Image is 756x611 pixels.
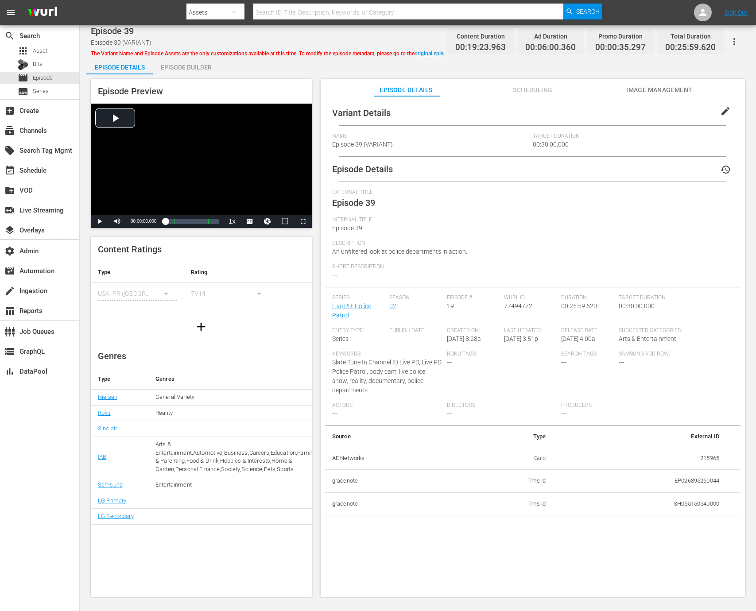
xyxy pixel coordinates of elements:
[4,205,15,216] span: Live Streaming
[665,30,716,43] div: Total Duration
[91,262,184,283] th: Type
[98,481,123,488] a: Samsung
[259,215,276,228] button: Jump To Time
[98,351,126,361] span: Genres
[332,302,371,319] a: Live PD: Police Patrol
[447,302,454,309] span: 19
[18,86,28,97] span: Series
[619,327,729,334] span: Suggested Categories:
[533,133,649,140] span: Target Duration
[33,46,47,55] span: Asset
[561,410,566,417] span: ---
[332,294,385,302] span: Series:
[561,402,671,409] span: Producers
[533,141,569,148] span: 00:30:00.000
[294,215,312,228] button: Fullscreen
[553,470,726,493] td: EP026895260044
[5,7,16,18] span: menu
[553,426,726,447] th: External ID
[98,394,117,400] a: Nielsen
[4,266,15,276] span: Automation
[91,104,312,228] div: Video Player
[332,240,729,247] span: Description
[4,346,15,357] span: GraphQL
[98,86,163,97] span: Episode Preview
[595,43,646,53] span: 00:00:35.297
[21,2,64,23] img: ans4CAIJ8jUAAAAAAAAAAAAAAAAAAAAAAAAgQb4GAAAAAAAAAAAAAAAAAAAAAAAAJMjXAAAAAAAAAAAAAAAAAAAAAAAAgAT5G...
[332,141,393,148] span: Episode 39 (VARIANT)
[389,294,442,302] span: Season:
[553,447,726,470] td: 215965
[332,410,337,417] span: ---
[4,185,15,196] span: VOD
[4,286,15,296] span: Ingestion
[241,215,259,228] button: Captions
[447,359,452,366] span: ---
[165,219,219,224] div: Progress Bar
[525,43,576,53] span: 00:06:00.360
[619,359,624,366] span: ---
[4,145,15,156] span: Search Tag Mgmt
[504,327,557,334] span: Last Updated:
[4,225,15,236] span: Overlays
[332,189,729,196] span: External Title
[332,359,442,394] span: Slate Tune In Channel ID Live PD, Live PD Police Patrol, body cam, live police show, reality, doc...
[332,108,391,118] span: Variant Details
[561,294,614,302] span: Duration:
[4,31,15,41] span: Search
[461,470,553,493] td: Tms Id
[725,9,748,16] a: Sign Out
[389,327,442,334] span: Publish Date:
[626,85,693,96] span: Image Management
[4,326,15,337] span: Job Queues
[98,410,111,416] a: Roku
[619,294,729,302] span: Target Duration:
[332,133,528,140] span: Name
[373,85,439,96] span: Episode Details
[332,197,375,208] span: Episode 39
[4,165,15,176] span: Schedule
[98,281,177,306] div: USA_PR ([GEOGRAPHIC_DATA])
[455,30,506,43] div: Content Duration
[325,426,461,447] th: Source
[4,125,15,136] span: Channels
[665,43,716,53] span: 00:25:59.620
[561,351,614,358] span: Search Tags:
[325,426,740,516] table: simple table
[504,335,538,342] span: [DATE] 3:51p
[91,26,134,36] span: Episode 39
[91,50,454,57] span: The Variant Name and Episode Assets are the only customizations available at this time. To modify...
[86,57,153,78] div: Episode Details
[576,4,600,19] span: Search
[461,447,553,470] td: Guid
[332,327,385,334] span: Entry Type:
[223,215,241,228] button: Playback Rate
[98,425,117,432] a: Sinclair
[447,327,500,334] span: Created On:
[619,302,655,309] span: 00:30:00.000
[153,57,219,74] button: Episode Builder
[184,262,277,283] th: Rating
[153,57,219,78] div: Episode Builder
[595,30,646,43] div: Promo Duration
[91,368,148,390] th: Type
[553,492,726,515] td: SH055150540000
[325,447,461,470] th: AE Networks
[332,351,442,358] span: Keywords:
[148,368,322,390] th: Genres
[18,46,28,56] span: Asset
[98,513,134,519] a: LG Secondary
[191,281,270,306] div: TV14
[4,366,15,377] span: DataPool
[33,87,49,96] span: Series
[91,215,109,228] button: Play
[561,335,595,342] span: [DATE] 4:00a
[332,271,337,278] span: ---
[332,164,393,174] span: Episode Details
[389,302,396,309] a: 02
[4,305,15,316] span: Reports
[276,215,294,228] button: Picture-in-Picture
[447,410,452,417] span: ---
[332,224,362,232] span: Episode 39
[325,492,461,515] th: gracenote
